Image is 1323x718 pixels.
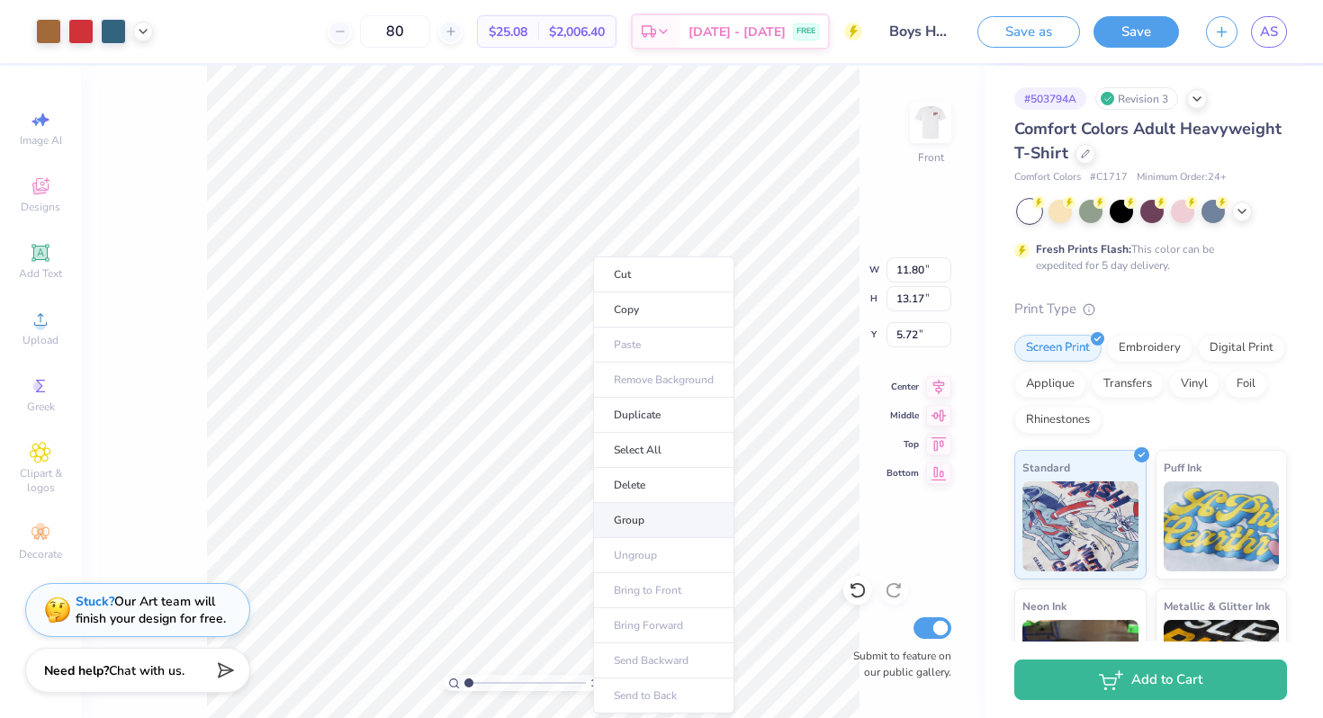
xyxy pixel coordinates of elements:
div: Our Art team will finish your design for free. [76,593,226,627]
div: Front [918,149,944,166]
div: Transfers [1092,371,1164,398]
span: Middle [886,409,919,422]
button: Save [1093,16,1179,48]
div: Screen Print [1014,335,1102,362]
span: Bottom [886,467,919,480]
span: AS [1260,22,1278,42]
input: Untitled Design [876,13,964,49]
li: Duplicate [593,398,734,433]
span: Chat with us. [109,662,184,679]
span: Center [886,381,919,393]
span: FREE [796,25,815,38]
a: AS [1251,16,1287,48]
button: Add to Cart [1014,660,1287,700]
input: – – [360,15,430,48]
span: [DATE] - [DATE] [688,22,786,41]
span: Puff Ink [1164,458,1201,477]
div: # 503794A [1014,87,1086,110]
span: Add Text [19,266,62,281]
img: Puff Ink [1164,481,1280,571]
span: Comfort Colors [1014,170,1081,185]
div: Foil [1225,371,1267,398]
span: Upload [22,333,58,347]
div: Vinyl [1169,371,1219,398]
li: Copy [593,292,734,328]
span: Greek [27,399,55,414]
span: Clipart & logos [9,466,72,495]
strong: Need help? [44,662,109,679]
div: This color can be expedited for 5 day delivery. [1036,241,1257,274]
div: Revision 3 [1095,87,1178,110]
span: Decorate [19,547,62,561]
span: Neon Ink [1022,597,1066,615]
img: Front [913,104,949,140]
span: Standard [1022,458,1070,477]
span: Image AI [20,133,62,148]
div: Digital Print [1198,335,1285,362]
label: Submit to feature on our public gallery. [843,648,951,680]
img: Standard [1022,481,1138,571]
span: 100 % [590,675,619,691]
li: Group [593,503,734,538]
img: Metallic & Glitter Ink [1164,620,1280,710]
span: # C1717 [1090,170,1128,185]
img: Neon Ink [1022,620,1138,710]
div: Applique [1014,371,1086,398]
strong: Fresh Prints Flash: [1036,242,1131,256]
span: $2,006.40 [549,22,605,41]
span: Designs [21,200,60,214]
li: Cut [593,256,734,292]
li: Select All [593,433,734,468]
li: Delete [593,468,734,503]
span: Top [886,438,919,451]
span: Metallic & Glitter Ink [1164,597,1270,615]
button: Save as [977,16,1080,48]
div: Print Type [1014,299,1287,319]
span: Comfort Colors Adult Heavyweight T-Shirt [1014,118,1282,164]
span: Minimum Order: 24 + [1137,170,1227,185]
div: Rhinestones [1014,407,1102,434]
div: Embroidery [1107,335,1192,362]
strong: Stuck? [76,593,114,610]
span: $25.08 [489,22,527,41]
